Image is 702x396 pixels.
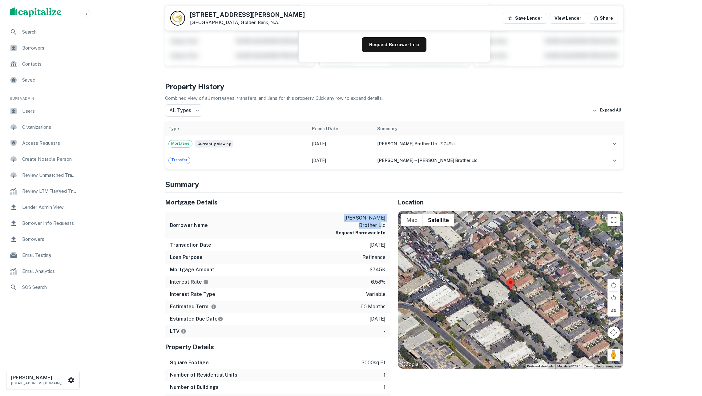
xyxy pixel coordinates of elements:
[5,264,81,279] a: Email Analytics
[165,95,623,102] p: Combined view of all mortgages, transfers, and liens for this property. Click any row to expand d...
[211,304,216,309] svg: Term is based on a standard schedule for this type of loan.
[22,252,77,259] span: Email Testing
[361,303,385,310] p: 60 months
[169,157,190,163] span: Transfer
[22,220,77,227] span: Borrower Info Requests
[11,380,67,386] p: [EMAIL_ADDRESS][DOMAIN_NAME]
[170,254,203,261] h6: Loan Purpose
[22,268,77,275] span: Email Analytics
[423,214,454,226] button: Show satellite imagery
[165,179,623,190] h4: Summary
[418,158,478,163] span: [PERSON_NAME] brother llc
[371,278,385,286] p: 6.58%
[22,28,77,36] span: Search
[22,44,77,52] span: Borrowers
[5,57,81,71] a: Contacts
[591,106,623,115] button: Expand All
[5,136,81,151] div: Access Requests
[170,328,186,335] h6: LTV
[5,120,81,135] div: Organizations
[384,384,385,391] p: 1
[203,279,209,285] svg: The interest rates displayed on the website are for informational purposes only and may be report...
[369,266,385,273] p: $745k
[400,361,420,369] a: Open this area in Google Maps (opens a new window)
[22,123,77,131] span: Organizations
[374,122,589,135] th: Summary
[170,222,208,229] h6: Borrower Name
[361,359,385,366] p: 3000 sq ft
[609,155,620,166] button: expand row
[503,13,547,24] button: Save Lender
[170,371,237,379] h6: Number of Residential Units
[5,152,81,167] a: Create Notable Person
[5,184,81,199] div: Review LTV Flagged Transactions
[5,25,81,39] a: Search
[22,60,77,68] span: Contacts
[400,361,420,369] img: Google
[5,248,81,263] a: Email Testing
[671,347,702,376] iframe: Chat Widget
[584,365,593,368] a: Terms (opens in new tab)
[170,266,214,273] h6: Mortgage Amount
[5,280,81,295] div: SOS Search
[557,365,580,368] span: Map data ©2025
[5,216,81,231] a: Borrower Info Requests
[170,359,209,366] h6: Square Footage
[165,122,309,135] th: Type
[607,349,620,361] button: Drag Pegman onto the map to open Street View
[377,141,437,146] span: [PERSON_NAME] brother llc
[5,168,81,183] a: Review Unmatched Transactions
[398,198,623,207] h5: Location
[22,107,77,115] span: Users
[170,303,216,310] h6: Estimated Term
[22,172,77,179] span: Review Unmatched Transactions
[11,375,67,380] h6: [PERSON_NAME]
[439,142,455,146] span: ($ 745k )
[5,41,81,55] a: Borrowers
[607,214,620,226] button: Toggle fullscreen view
[362,254,385,261] p: refinance
[165,342,390,352] h5: Property Details
[181,329,186,334] svg: LTVs displayed on the website are for informational purposes only and may be reported incorrectly...
[5,73,81,87] a: Saved
[377,158,414,163] span: [PERSON_NAME]
[165,104,202,117] div: All Types
[550,13,586,24] a: View Lender
[362,37,426,52] button: Request Borrower Info
[366,291,385,298] p: variable
[165,81,623,92] h4: Property History
[607,279,620,291] button: Rotate map clockwise
[190,12,305,18] h5: [STREET_ADDRESS][PERSON_NAME]
[401,214,423,226] button: Show street map
[165,198,390,207] h5: Mortgage Details
[589,13,618,24] button: Share
[607,292,620,304] button: Rotate map counterclockwise
[309,122,374,135] th: Record Date
[5,200,81,215] a: Lender Admin View
[22,188,77,195] span: Review LTV Flagged Transactions
[195,140,233,147] span: Currently viewing
[309,152,374,169] td: [DATE]
[190,20,305,25] p: [GEOGRAPHIC_DATA]
[241,20,279,25] a: Golden Bank, N.a.
[5,232,81,247] div: Borrowers
[22,236,77,243] span: Borrowers
[377,157,586,164] div: →
[596,365,621,368] a: Report a map error
[5,104,81,119] div: Users
[22,76,77,84] span: Saved
[369,315,385,323] p: [DATE]
[22,139,77,147] span: Access Requests
[10,7,62,17] img: capitalize-logo.png
[309,135,374,152] td: [DATE]
[330,214,385,229] p: [PERSON_NAME] brother llc
[609,139,620,149] button: expand row
[5,89,81,104] li: Super Admin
